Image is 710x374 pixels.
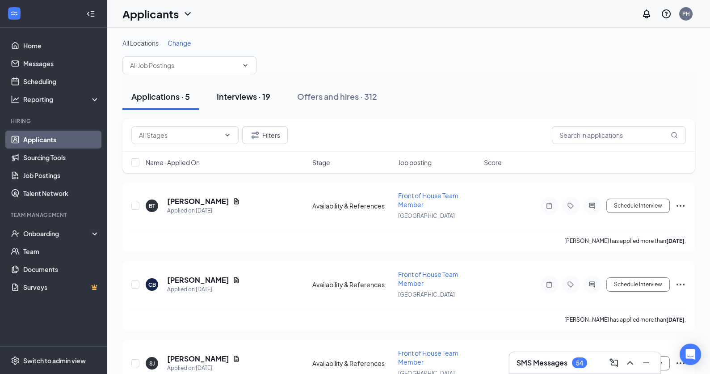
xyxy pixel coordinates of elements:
[639,356,653,370] button: Minimize
[641,8,652,19] svg: Notifications
[675,279,686,290] svg: Ellipses
[23,356,86,365] div: Switch to admin view
[398,349,458,366] span: Front of House Team Member
[641,357,651,368] svg: Minimize
[312,280,393,289] div: Availability & References
[11,211,98,219] div: Team Management
[224,132,231,139] svg: ChevronDown
[675,200,686,211] svg: Ellipses
[233,355,240,362] svg: Document
[167,364,240,373] div: Applied on [DATE]
[23,72,100,90] a: Scheduling
[312,359,393,368] div: Availability & References
[23,149,100,166] a: Sourcing Tools
[607,356,621,370] button: ComposeMessage
[23,131,100,149] a: Applicants
[398,191,458,208] span: Front of House Team Member
[312,201,393,210] div: Availability & References
[217,91,270,102] div: Interviews · 19
[149,202,155,210] div: BT
[625,357,635,368] svg: ChevronUp
[131,91,190,102] div: Applications · 5
[148,281,156,289] div: CB
[666,316,685,323] b: [DATE]
[167,285,240,294] div: Applied on [DATE]
[587,281,597,288] svg: ActiveChat
[666,238,685,244] b: [DATE]
[576,359,583,367] div: 54
[242,126,288,144] button: Filter Filters
[233,276,240,284] svg: Document
[167,196,229,206] h5: [PERSON_NAME]
[23,229,92,238] div: Onboarding
[398,270,458,287] span: Front of House Team Member
[671,132,678,139] svg: MagnifyingGlass
[23,37,100,55] a: Home
[122,6,179,21] h1: Applicants
[565,281,576,288] svg: Tag
[398,212,455,219] span: [GEOGRAPHIC_DATA]
[675,358,686,369] svg: Ellipses
[587,202,597,209] svg: ActiveChat
[23,95,100,104] div: Reporting
[168,39,191,47] span: Change
[23,184,100,202] a: Talent Network
[11,117,98,125] div: Hiring
[250,130,260,140] svg: Filter
[122,39,159,47] span: All Locations
[23,260,100,278] a: Documents
[623,356,637,370] button: ChevronUp
[544,281,555,288] svg: Note
[146,158,200,167] span: Name · Applied On
[86,9,95,18] svg: Collapse
[565,202,576,209] svg: Tag
[517,358,567,368] h3: SMS Messages
[564,316,686,323] p: [PERSON_NAME] has applied more than .
[242,62,249,69] svg: ChevronDown
[130,60,238,70] input: All Job Postings
[23,55,100,72] a: Messages
[564,237,686,245] p: [PERSON_NAME] has applied more than .
[233,198,240,205] svg: Document
[167,275,229,285] h5: [PERSON_NAME]
[11,229,20,238] svg: UserCheck
[182,8,193,19] svg: ChevronDown
[11,356,20,365] svg: Settings
[606,277,670,292] button: Schedule Interview
[661,8,672,19] svg: QuestionInfo
[167,354,229,364] h5: [PERSON_NAME]
[149,360,155,367] div: SJ
[23,278,100,296] a: SurveysCrown
[544,202,555,209] svg: Note
[11,95,20,104] svg: Analysis
[23,166,100,184] a: Job Postings
[680,344,701,365] div: Open Intercom Messenger
[139,130,220,140] input: All Stages
[398,291,455,298] span: [GEOGRAPHIC_DATA]
[398,158,432,167] span: Job posting
[552,126,686,144] input: Search in applications
[167,206,240,215] div: Applied on [DATE]
[297,91,377,102] div: Offers and hires · 312
[682,10,690,17] div: PH
[23,242,100,260] a: Team
[606,199,670,213] button: Schedule Interview
[10,9,19,18] svg: WorkstreamLogo
[609,357,619,368] svg: ComposeMessage
[484,158,502,167] span: Score
[312,158,330,167] span: Stage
